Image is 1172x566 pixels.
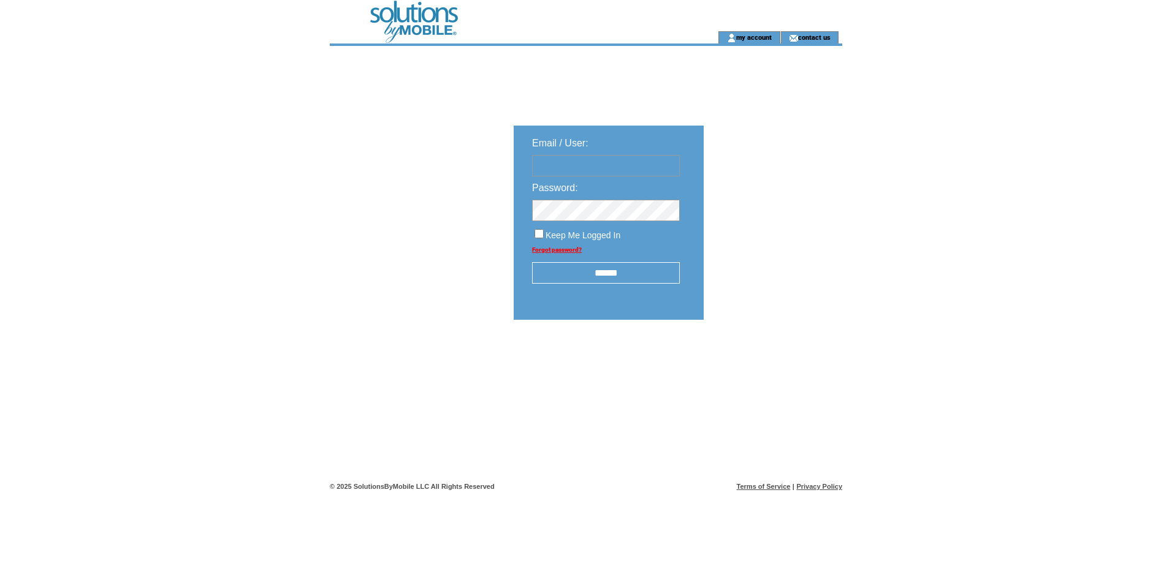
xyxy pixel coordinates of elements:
a: Privacy Policy [796,483,842,490]
span: | [793,483,794,490]
a: my account [736,33,772,41]
a: Terms of Service [737,483,791,490]
img: transparent.png [739,350,801,366]
a: contact us [798,33,831,41]
a: Forgot password? [532,246,582,253]
img: contact_us_icon.gif [789,33,798,43]
span: Password: [532,183,578,193]
span: Keep Me Logged In [546,230,620,240]
img: account_icon.gif [727,33,736,43]
span: © 2025 SolutionsByMobile LLC All Rights Reserved [330,483,495,490]
span: Email / User: [532,138,588,148]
